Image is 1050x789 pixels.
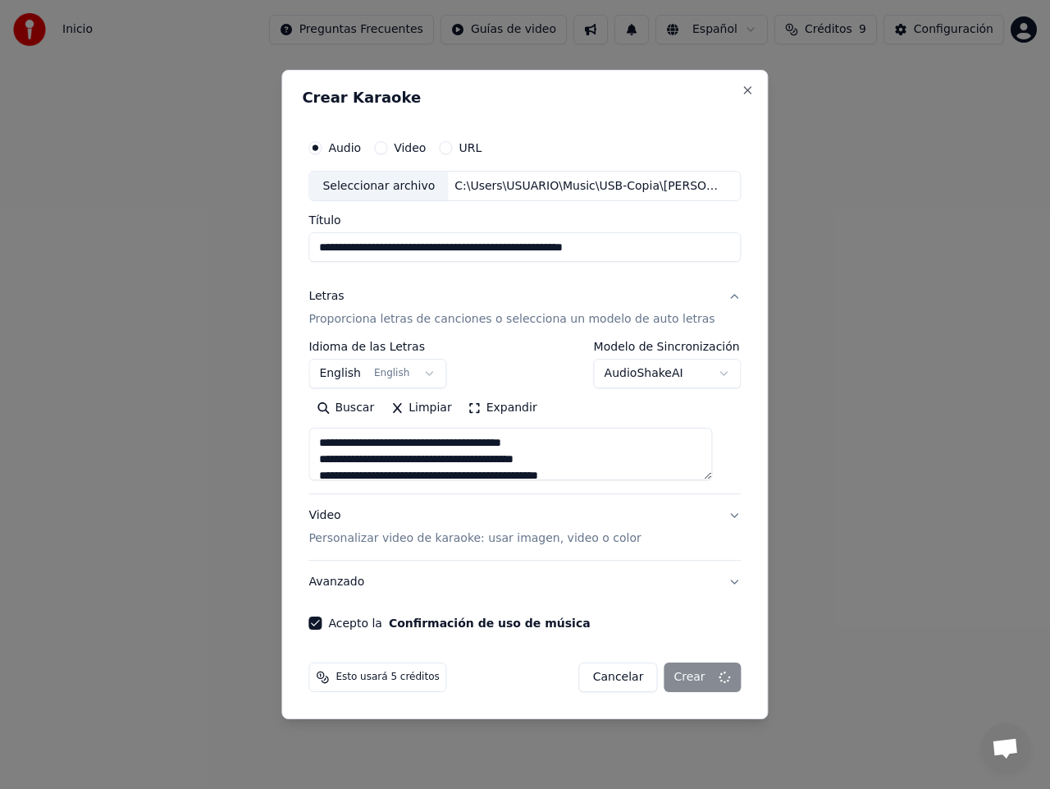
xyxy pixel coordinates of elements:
[579,663,658,692] button: Cancelar
[308,530,641,547] p: Personalizar video de karaoke: usar imagen, video o color
[328,142,361,154] label: Audio
[308,312,714,328] p: Proporciona letras de canciones o selecciona un modelo de auto letras
[309,172,448,201] div: Seleccionar archivo
[308,495,741,561] button: VideoPersonalizar video de karaoke: usar imagen, video o color
[308,396,382,422] button: Buscar
[308,215,741,227] label: Título
[308,342,446,353] label: Idioma de las Letras
[302,90,747,105] h2: Crear Karaoke
[460,396,546,422] button: Expandir
[308,289,344,305] div: Letras
[459,142,482,154] label: URL
[308,508,641,548] div: Video
[336,671,439,684] span: Esto usará 5 créditos
[328,617,590,629] label: Acepto la
[308,561,741,603] button: Avanzado
[389,617,591,629] button: Acepto la
[308,276,741,342] button: LetrasProporciona letras de canciones o selecciona un modelo de auto letras
[448,178,727,195] div: C:\Users\USUARIO\Music\USB-Copia\[PERSON_NAME] Discografia\[PERSON_NAME]\02-Penas Y Alegrías Del ...
[394,142,426,154] label: Video
[308,342,741,494] div: LetrasProporciona letras de canciones o selecciona un modelo de auto letras
[594,342,742,353] label: Modelo de Sincronización
[382,396,459,422] button: Limpiar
